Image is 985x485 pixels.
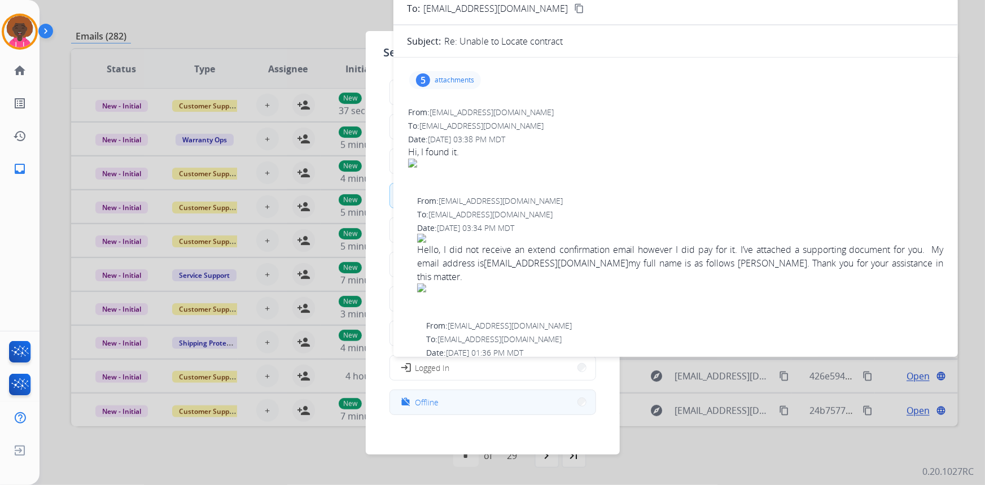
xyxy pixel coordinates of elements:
div: 5 [416,73,430,87]
span: [EMAIL_ADDRESS][DOMAIN_NAME] [428,209,553,220]
div: To: [408,120,943,132]
button: System Issue [390,321,596,346]
mat-icon: login [400,362,411,373]
p: 0.20.1027RC [922,465,974,478]
p: attachments [435,76,474,85]
div: From: [408,107,943,118]
img: ii_19963e6761e8fc6298b1 [417,234,943,243]
a: [EMAIL_ADDRESS][DOMAIN_NAME] [484,257,628,269]
span: [EMAIL_ADDRESS][DOMAIN_NAME] [419,120,544,131]
mat-icon: history [13,129,27,143]
span: Offline [415,396,439,408]
div: Date: [408,134,943,145]
mat-icon: content_copy [574,3,584,14]
span: [DATE] 03:38 PM MDT [428,134,505,145]
span: [EMAIL_ADDRESS][DOMAIN_NAME] [439,195,563,206]
span: [EMAIL_ADDRESS][DOMAIN_NAME] [448,320,572,331]
button: Available [390,80,596,104]
span: [DATE] 03:34 PM MDT [437,222,514,233]
mat-icon: inbox [13,162,27,176]
button: Break [390,115,596,139]
img: ii_19963e5c0a52b80158a1 [417,283,678,292]
div: Hi, I found it. [408,145,943,168]
div: To: [426,334,943,345]
span: [EMAIL_ADDRESS][DOMAIN_NAME] [437,334,562,344]
p: Subject: [407,34,441,48]
div: From: [426,320,943,331]
button: Coaching [390,287,596,311]
span: [EMAIL_ADDRESS][DOMAIN_NAME] [430,107,554,117]
span: Logged In [415,362,450,374]
button: Logged In [390,356,596,380]
mat-icon: home [13,64,27,77]
button: Training [390,252,596,277]
p: To: [407,2,420,15]
div: Hello, I did not receive an extend confirmation email however I did pay for it. I’ve attached a s... [417,243,943,292]
p: Re: Unable to Locate contract [444,34,563,48]
button: Lunch [390,149,596,173]
mat-icon: list_alt [13,97,27,110]
span: [DATE] 01:36 PM MDT [446,347,523,358]
button: Non-Phone Queue [390,183,596,208]
div: Date: [417,222,943,234]
button: Team Huddle [390,218,596,242]
img: avatar [4,16,36,47]
mat-icon: work_off [401,397,410,407]
button: Offline [390,390,596,414]
span: [EMAIL_ADDRESS][DOMAIN_NAME] [423,2,568,15]
div: To: [417,209,943,220]
div: Date: [426,347,943,359]
img: ii_19963e9ef78f40c3d8c1 [408,159,943,168]
span: Set your status [384,45,467,60]
div: From: [417,195,943,207]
